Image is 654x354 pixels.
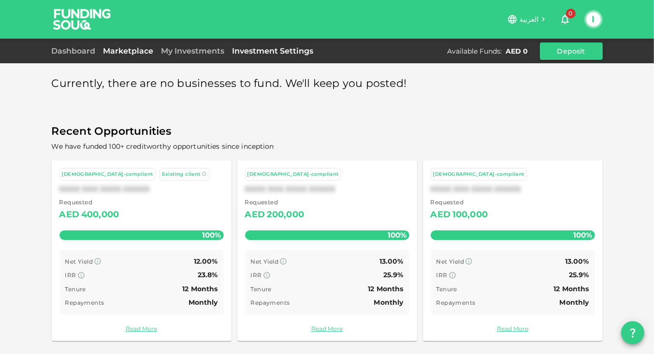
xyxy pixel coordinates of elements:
[566,9,576,18] span: 0
[194,257,218,266] span: 12.00%
[436,299,476,306] span: Repayments
[52,46,100,56] a: Dashboard
[386,228,409,242] span: 100%
[448,46,502,56] div: Available Funds :
[433,170,524,179] div: [DEMOGRAPHIC_DATA]-compliant
[423,160,603,341] a: [DEMOGRAPHIC_DATA]-compliantXXXX XXX XXXX XXXXX Requested AED100,000100% Net Yield 13.00% IRR 25....
[52,160,232,341] a: [DEMOGRAPHIC_DATA]-compliant Existing clientXXXX XXX XXXX XXXXX Requested AED400,000100% Net Yiel...
[198,270,218,279] span: 23.8%
[65,258,93,265] span: Net Yield
[251,258,279,265] span: Net Yield
[52,74,407,93] span: Currently, there are no businesses to fund. We'll keep you posted!
[59,207,79,223] div: AED
[245,198,305,207] span: Requested
[374,298,404,307] span: Monthly
[379,257,404,266] span: 13.00%
[565,257,589,266] span: 13.00%
[52,122,603,141] span: Recent Opportunities
[251,285,272,293] span: Tenure
[506,46,528,56] div: AED 0
[200,228,224,242] span: 100%
[189,298,218,307] span: Monthly
[452,207,488,223] div: 100,000
[431,184,595,194] div: XXXX XXX XXXX XXXXX
[251,299,290,306] span: Repayments
[237,160,417,341] a: [DEMOGRAPHIC_DATA]-compliantXXXX XXX XXXX XXXXX Requested AED200,000100% Net Yield 13.00% IRR 25....
[59,324,224,333] a: Read More
[560,298,589,307] span: Monthly
[436,271,448,279] span: IRR
[431,324,595,333] a: Read More
[431,207,451,223] div: AED
[245,207,265,223] div: AED
[52,142,274,151] span: We have funded 100+ creditworthy opportunities since inception
[267,207,304,223] div: 200,000
[383,270,404,279] span: 25.9%
[59,184,224,194] div: XXXX XXX XXXX XXXXX
[62,170,153,179] div: [DEMOGRAPHIC_DATA]-compliant
[586,12,601,27] button: I
[569,270,589,279] span: 25.9%
[81,207,119,223] div: 400,000
[553,284,589,293] span: 12 Months
[555,10,575,29] button: 0
[540,42,603,60] button: Deposit
[245,324,409,333] a: Read More
[247,170,339,179] div: [DEMOGRAPHIC_DATA]-compliant
[182,284,218,293] span: 12 Months
[621,321,644,344] button: question
[65,285,86,293] span: Tenure
[65,299,104,306] span: Repayments
[520,15,539,24] span: العربية
[251,271,262,279] span: IRR
[229,46,318,56] a: Investment Settings
[431,198,488,207] span: Requested
[436,285,457,293] span: Tenure
[571,228,595,242] span: 100%
[162,171,201,177] span: Existing client
[436,258,465,265] span: Net Yield
[245,184,409,194] div: XXXX XXX XXXX XXXXX
[158,46,229,56] a: My Investments
[368,284,403,293] span: 12 Months
[100,46,158,56] a: Marketplace
[59,198,119,207] span: Requested
[65,271,76,279] span: IRR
